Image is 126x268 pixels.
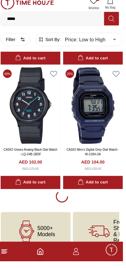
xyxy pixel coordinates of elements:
button: Add to cart [4,58,63,71]
div: Price: Low to High [64,37,124,55]
h4: AED 102.00 [22,166,45,172]
h4: AED 104.00 [84,166,108,172]
img: CASIO Unisex Analog Black Dial Watch - LQ-24B-1BDF [4,74,63,150]
a: CASIO Unisex Analog Black Dial Watch - LQ-24B-1BDF [7,155,61,163]
a: CASIO Men's Digital Grey Dial Watch - W-218H-2A [70,155,122,163]
img: CASIO Men's Digital Grey Dial Watch - W-218H-2A [66,74,126,150]
span: Sort By: [47,43,64,49]
div: Add to cart [81,186,111,193]
div: Chat Widget [108,250,121,263]
span: 0 [98,2,103,7]
button: My Bag [105,2,122,18]
div: Add to cart [18,186,48,193]
button: Filter [4,40,33,52]
span: 20 % [69,76,77,85]
a: 0Wishlist [89,2,105,18]
span: 5000+ Models [40,232,58,244]
button: Add to cart [66,58,126,71]
div: AED 170.00 [25,173,42,178]
span: Wishlist [89,12,105,17]
a: Home [40,255,47,262]
div: AED 130.00 [88,173,104,178]
span: 40 % [6,76,15,85]
div: Add to cart [81,61,111,68]
button: Add to cart [4,183,63,196]
img: ... [4,2,57,16]
button: Sort By: [41,43,64,49]
div: Add to cart [18,61,48,68]
button: Add to cart [66,183,126,196]
span: My Bag [106,12,121,16]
